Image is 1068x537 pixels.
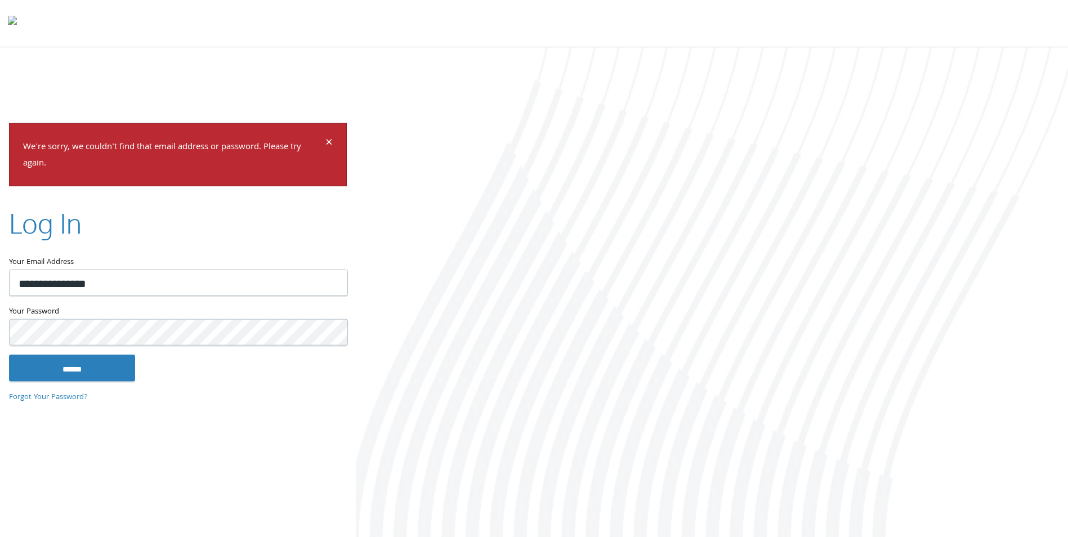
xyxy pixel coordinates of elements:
[325,133,333,155] span: ×
[325,137,333,151] button: Dismiss alert
[9,305,347,319] label: Your Password
[23,140,324,172] p: We're sorry, we couldn't find that email address or password. Please try again.
[9,391,88,404] a: Forgot Your Password?
[8,12,17,34] img: todyl-logo-dark.svg
[9,204,82,241] h2: Log In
